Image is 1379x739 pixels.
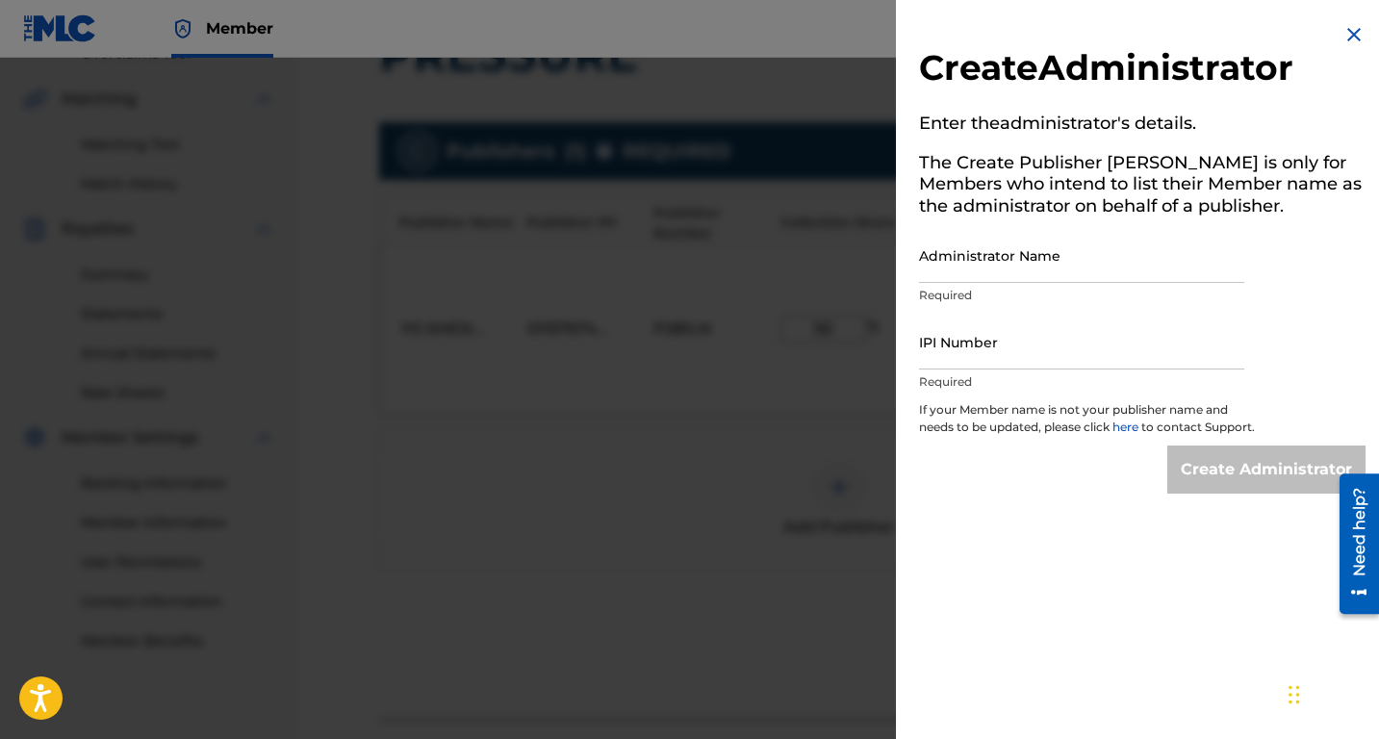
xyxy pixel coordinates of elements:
img: MLC Logo [23,14,97,42]
h2: Create Administrator [919,46,1366,95]
img: Top Rightsholder [171,17,194,40]
span: Member [206,17,273,39]
h5: Enter the administrator 's details. [919,107,1366,146]
iframe: Chat Widget [1283,647,1379,739]
a: here [1112,420,1141,434]
h5: The Create Publisher [PERSON_NAME] is only for Members who intend to list their Member name as th... [919,146,1366,229]
p: Required [919,287,1244,304]
p: If your Member name is not your publisher name and needs to be updated, please click to contact S... [919,401,1256,446]
iframe: Resource Center [1325,467,1379,622]
div: Drag [1289,666,1300,724]
p: Required [919,373,1244,391]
